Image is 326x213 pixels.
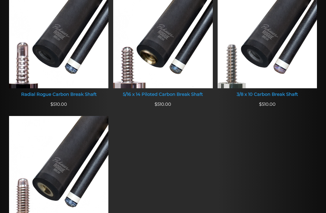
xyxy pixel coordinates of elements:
div: 3/8 x 10 Carbon Break Shaft [218,92,317,97]
span: 510.00 [50,102,67,107]
div: 5/16 x 14 Piloted Carbon Break Shaft [113,92,213,97]
span: $ [259,102,262,107]
span: 510.00 [155,102,171,107]
span: $ [155,102,157,107]
div: Radial Rogue Carbon Break Shaft [9,92,108,97]
span: 510.00 [259,102,276,107]
span: $ [50,102,53,107]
